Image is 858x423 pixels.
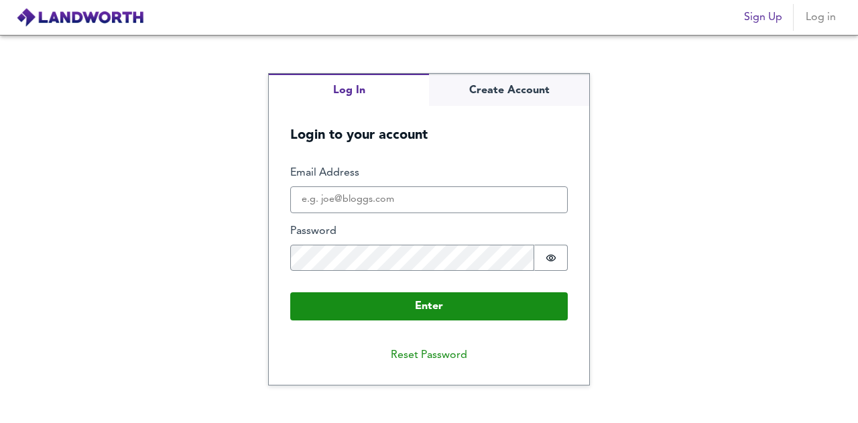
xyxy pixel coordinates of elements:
[290,186,568,213] input: e.g. joe@bloggs.com
[744,8,782,27] span: Sign Up
[380,342,478,369] button: Reset Password
[804,8,837,27] span: Log in
[429,74,589,107] button: Create Account
[269,74,429,107] button: Log In
[290,292,568,320] button: Enter
[799,4,842,31] button: Log in
[290,224,568,239] label: Password
[269,106,589,144] h5: Login to your account
[534,245,568,271] button: Show password
[290,166,568,181] label: Email Address
[739,4,788,31] button: Sign Up
[16,7,144,27] img: logo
